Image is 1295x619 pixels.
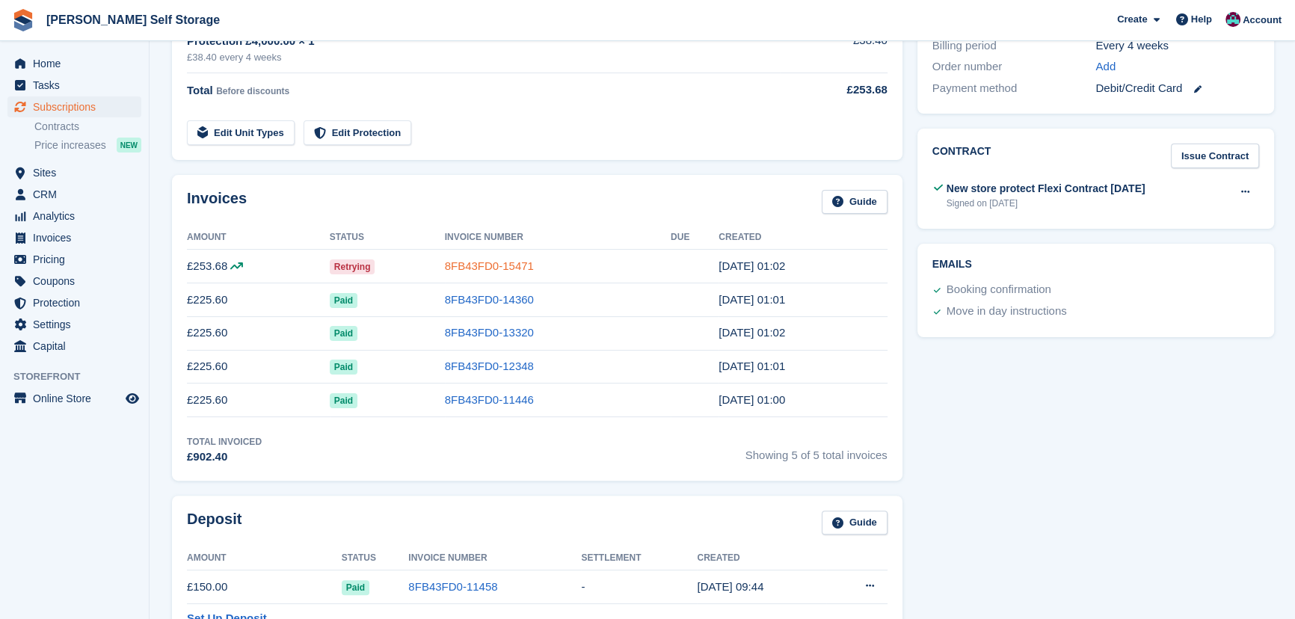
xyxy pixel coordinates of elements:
[330,360,357,375] span: Paid
[445,226,671,250] th: Invoice Number
[822,190,888,215] a: Guide
[719,226,887,250] th: Created
[33,75,123,96] span: Tasks
[822,511,888,535] a: Guide
[1225,12,1240,27] img: Ben
[342,546,409,570] th: Status
[7,249,141,270] a: menu
[7,227,141,248] a: menu
[671,226,719,250] th: Due
[947,281,1051,299] div: Booking confirmation
[719,326,785,339] time: 2025-07-26 00:02:06 UTC
[7,336,141,357] a: menu
[408,580,497,593] a: 8FB43FD0-11458
[1243,13,1282,28] span: Account
[932,80,1096,97] div: Payment method
[445,326,534,339] a: 8FB43FD0-13320
[187,435,262,449] div: Total Invoiced
[187,384,330,417] td: £225.60
[1095,37,1259,55] div: Every 4 weeks
[33,314,123,335] span: Settings
[330,293,357,308] span: Paid
[187,570,342,604] td: £150.00
[33,336,123,357] span: Capital
[33,206,123,227] span: Analytics
[304,120,411,145] a: Edit Protection
[187,190,247,215] h2: Invoices
[216,86,289,96] span: Before discounts
[342,580,369,595] span: Paid
[7,271,141,292] a: menu
[7,96,141,117] a: menu
[33,388,123,409] span: Online Store
[33,249,123,270] span: Pricing
[34,120,141,134] a: Contracts
[7,292,141,313] a: menu
[697,580,763,593] time: 2025-05-31 08:44:20 UTC
[34,137,141,153] a: Price increases NEW
[581,570,697,604] td: -
[7,314,141,335] a: menu
[7,75,141,96] a: menu
[187,33,780,50] div: Protection £4,000.00 × 1
[780,24,887,73] td: £38.40
[932,259,1259,271] h2: Emails
[719,393,785,406] time: 2025-05-31 00:00:30 UTC
[947,303,1067,321] div: Move in day instructions
[187,283,330,317] td: £225.60
[932,144,991,168] h2: Contract
[7,53,141,74] a: menu
[581,546,697,570] th: Settlement
[7,388,141,409] a: menu
[33,227,123,248] span: Invoices
[187,50,780,65] div: £38.40 every 4 weeks
[187,316,330,350] td: £225.60
[330,259,375,274] span: Retrying
[7,206,141,227] a: menu
[123,389,141,407] a: Preview store
[12,9,34,31] img: stora-icon-8386f47178a22dfd0bd8f6a31ec36ba5ce8667c1dd55bd0f319d3a0aa187defe.svg
[719,259,785,272] time: 2025-09-20 00:02:08 UTC
[445,259,534,272] a: 8FB43FD0-15471
[33,271,123,292] span: Coupons
[445,293,534,306] a: 8FB43FD0-14360
[187,449,262,466] div: £902.40
[33,162,123,183] span: Sites
[330,393,357,408] span: Paid
[40,7,226,32] a: [PERSON_NAME] Self Storage
[1095,80,1259,97] div: Debit/Credit Card
[408,546,581,570] th: Invoice Number
[932,58,1096,76] div: Order number
[34,138,106,153] span: Price increases
[187,84,213,96] span: Total
[187,511,242,535] h2: Deposit
[1191,12,1212,27] span: Help
[1095,58,1116,76] a: Add
[745,435,888,466] span: Showing 5 of 5 total invoices
[7,184,141,205] a: menu
[33,96,123,117] span: Subscriptions
[445,360,534,372] a: 8FB43FD0-12348
[187,350,330,384] td: £225.60
[947,197,1145,210] div: Signed on [DATE]
[719,360,785,372] time: 2025-06-28 00:01:25 UTC
[187,250,330,283] td: £253.68
[1171,144,1259,168] a: Issue Contract
[7,162,141,183] a: menu
[187,120,295,145] a: Edit Unit Types
[33,53,123,74] span: Home
[187,226,330,250] th: Amount
[330,226,445,250] th: Status
[932,37,1096,55] div: Billing period
[33,292,123,313] span: Protection
[33,184,123,205] span: CRM
[719,293,785,306] time: 2025-08-23 00:01:35 UTC
[117,138,141,153] div: NEW
[947,181,1145,197] div: New store protect Flexi Contract [DATE]
[13,369,149,384] span: Storefront
[445,393,534,406] a: 8FB43FD0-11446
[330,326,357,341] span: Paid
[1117,12,1147,27] span: Create
[697,546,825,570] th: Created
[780,81,887,99] div: £253.68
